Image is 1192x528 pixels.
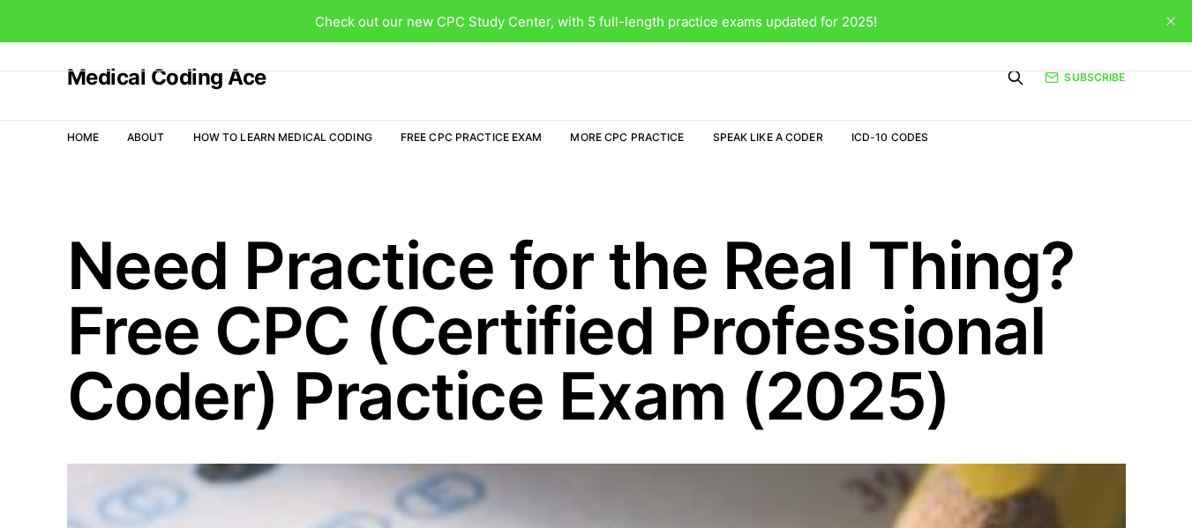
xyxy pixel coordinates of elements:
a: ICD-10 Codes [851,130,928,144]
h1: Need Practice for the Real Thing? Free CPC (Certified Professional Coder) Practice Exam (2025) [67,233,1126,428]
a: Home [67,130,99,144]
button: close [1157,7,1185,35]
iframe: portal-trigger [904,442,1192,528]
a: Free CPC Practice Exam [401,130,543,144]
a: About [127,130,165,144]
span: Check out our new CPC Study Center, with 5 full-length practice exams updated for 2025! [315,13,877,30]
a: How to Learn Medical Coding [193,130,372,144]
a: Speak Like a Coder [713,130,823,144]
a: More CPC Practice [570,130,684,144]
a: Medical Coding Ace [67,67,266,88]
a: Subscribe [1045,69,1125,86]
